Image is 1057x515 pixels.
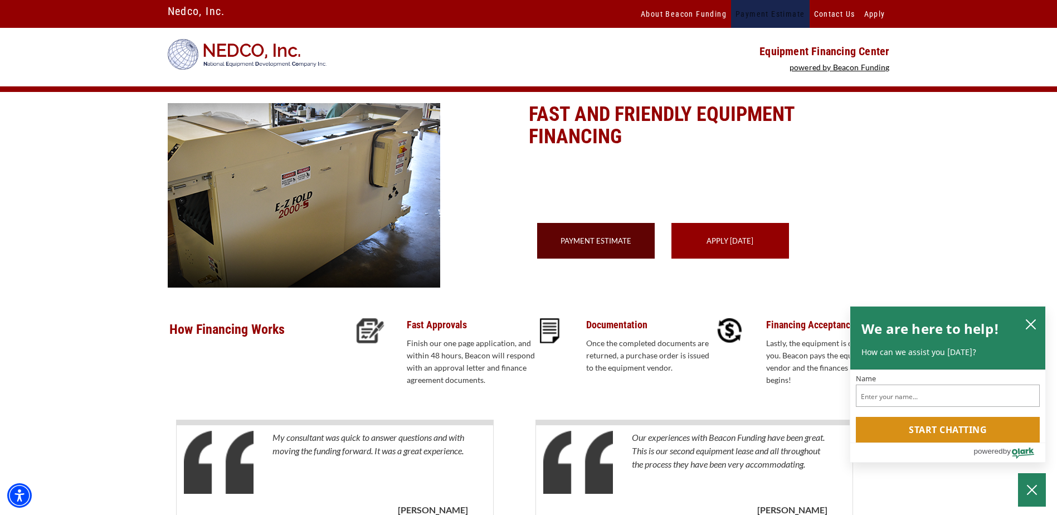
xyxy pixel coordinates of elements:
span: powered [973,444,1002,458]
img: logo [168,39,327,70]
p: Documentation [586,318,715,332]
img: Fast Approvals [356,318,384,343]
a: or Contact Your Financing Consultant >> [529,274,686,284]
p: Fast and Friendly Equipment Financing [529,103,890,148]
a: Nedco, Inc. [168,2,225,21]
div: Accessibility Menu [7,483,32,508]
p: How Financing Works [169,318,349,354]
img: Quotes [543,431,613,494]
b: [PERSON_NAME] [398,504,468,515]
p: Finish our one page application, and within 48 hours, Beacon will respond with an approval letter... [407,337,535,386]
a: Payment Estimate [561,236,631,245]
p: How can we assist you [DATE]? [861,347,1034,358]
p: Once the completed documents are returned, a purchase order is issued to the equipment vendor. [586,337,715,374]
img: Documentation [540,318,559,343]
input: Name [856,385,1040,407]
a: Apply [DATE] [707,236,753,245]
p: Equipment Financing Center [535,45,890,58]
div: olark chatbox [850,306,1046,463]
h2: We are here to help! [861,318,999,340]
button: Close Chatbox [1018,473,1046,507]
p: Lastly, the equipment is delivered to you. Beacon pays the equipment vendor and the finances agre... [766,337,895,386]
label: Name [856,375,1040,382]
b: [PERSON_NAME] [757,504,827,515]
p: Our experiences with Beacon Funding have been great. This is our second equipment lease and all t... [632,431,827,498]
button: Start chatting [856,417,1040,443]
p: Fast Approvals [407,318,535,332]
a: Powered by Olark [973,443,1045,462]
button: close chatbox [1022,316,1040,332]
p: My consultant was quick to answer questions and with moving the funding forward. It was a great e... [272,431,468,498]
img: Quotes [184,431,254,494]
span: by [1003,444,1011,458]
p: Financing Acceptance [766,318,895,332]
a: nedcofold.com - open in a new tab [168,189,440,200]
p: Our application process is designed to give you exactly that! Typically, approval is given within... [529,153,890,203]
a: powered by Beacon Funding - open in a new tab [790,62,890,72]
